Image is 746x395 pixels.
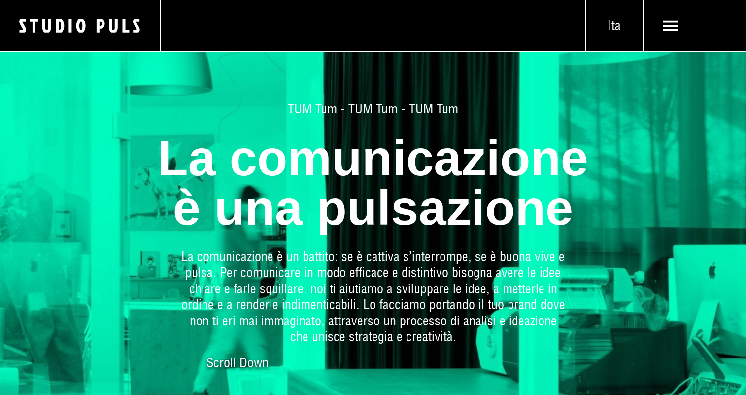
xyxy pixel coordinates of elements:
h1: La comunicazione è una pulsazione [149,133,597,233]
p: La comunicazione è un battito: se è cattiva s’interrompe, se è buona vive e pulsa. Per comunicare... [181,249,565,345]
span: TUM Tum - TUM Tum - TUM Tum [60,101,686,117]
span: Scroll Down [206,357,269,369]
span: Ita [586,18,643,34]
